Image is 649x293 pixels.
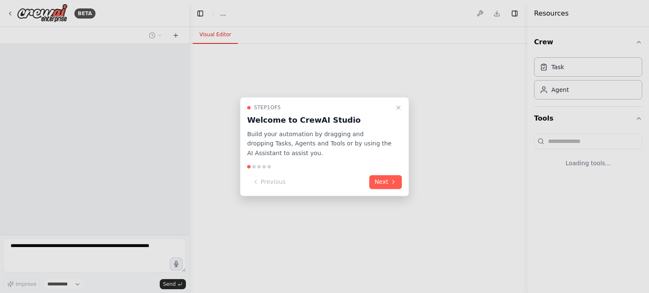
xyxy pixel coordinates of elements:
button: Next [369,175,402,189]
p: Build your automation by dragging and dropping Tasks, Agents and Tools or by using the AI Assista... [247,129,392,158]
span: Step 1 of 5 [254,104,281,111]
button: Close walkthrough [393,102,404,113]
button: Previous [247,175,291,189]
button: Hide left sidebar [194,8,206,19]
h3: Welcome to CrewAI Studio [247,114,392,126]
